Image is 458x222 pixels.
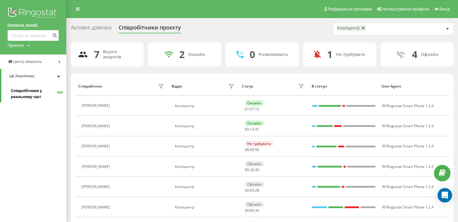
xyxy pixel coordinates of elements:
[82,185,111,189] div: [PERSON_NAME]
[8,23,59,29] a: [DOMAIN_NAME]
[119,24,181,34] div: Співробітники проєкту
[245,127,259,131] div: : :
[250,127,254,132] span: 13
[245,161,264,167] div: Офлайн
[175,144,235,148] div: Коллцентр
[172,84,182,88] div: Відділ
[382,123,434,128] span: W Ringostat Smart Phone 1.2.4
[250,106,254,112] span: 07
[241,84,253,88] div: Статус
[245,147,249,152] span: 00
[250,49,255,60] div: 0
[312,84,376,88] div: В статусі
[438,188,452,202] div: Open Intercom Messenger
[328,7,372,11] span: Реферальна програма
[245,208,249,213] span: 00
[179,49,185,60] div: 2
[82,103,111,108] div: [PERSON_NAME]
[337,26,360,31] div: Коллцентр
[382,84,446,88] div: User Agent
[71,24,111,34] div: Активні дзвінки
[245,127,249,132] span: 00
[245,100,264,106] div: Онлайн
[245,181,264,187] div: Офлайн
[439,7,450,11] span: Вихід
[245,141,273,146] div: Не турбувати
[245,148,259,152] div: : :
[245,107,259,111] div: : :
[11,88,57,100] span: Співробітники у реальному часі
[382,164,434,169] span: W Ringostat Smart Phone 1.2.3
[82,205,111,209] div: [PERSON_NAME]
[245,168,259,172] div: : :
[175,165,235,169] div: Коллцентр
[175,104,235,108] div: Коллцентр
[382,103,434,108] span: W Ringostat Smart Phone 1.2.4
[245,120,264,126] div: Онлайн
[382,7,429,11] span: Налаштування профілю
[255,188,259,193] span: 28
[188,52,205,57] div: Онлайн
[175,205,235,209] div: Коллцентр
[259,52,288,57] div: Розмовляють
[382,184,434,189] span: W Ringostat Smart Phone 1.2.4
[245,188,249,193] span: 00
[175,185,235,189] div: Коллцентр
[336,52,365,57] div: Не турбувати
[11,85,66,102] a: Співробітники у реальному часіNEW
[421,52,438,57] div: Офлайн
[255,147,259,152] span: 50
[245,188,259,193] div: : :
[382,205,434,210] span: W Ringostat Smart Phone 1.2.4
[327,49,332,60] div: 1
[245,106,249,112] span: 01
[103,49,136,60] div: Всього акаунтів
[245,202,264,207] div: Офлайн
[255,167,259,172] span: 30
[245,167,249,172] span: 00
[255,127,259,132] span: 41
[82,144,111,148] div: [PERSON_NAME]
[250,147,254,152] span: 00
[255,106,259,112] span: 12
[8,42,24,48] div: Проекти
[15,74,34,78] span: Аналiтика
[245,208,259,213] div: : :
[78,84,102,88] div: Співробітник
[412,49,417,60] div: 4
[255,208,259,213] span: 34
[94,49,99,60] div: 7
[250,188,254,193] span: 03
[382,143,434,149] span: W Ringostat Smart Phone 1.2.4
[1,69,66,83] a: Аналiтика
[250,208,254,213] span: 00
[82,165,111,169] div: [PERSON_NAME]
[175,124,235,128] div: Коллцентр
[8,6,59,21] img: Ringostat logo
[8,30,59,41] input: Пошук за номером
[82,124,111,128] div: [PERSON_NAME]
[13,59,42,64] span: Центр звернень
[250,167,254,172] span: 36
